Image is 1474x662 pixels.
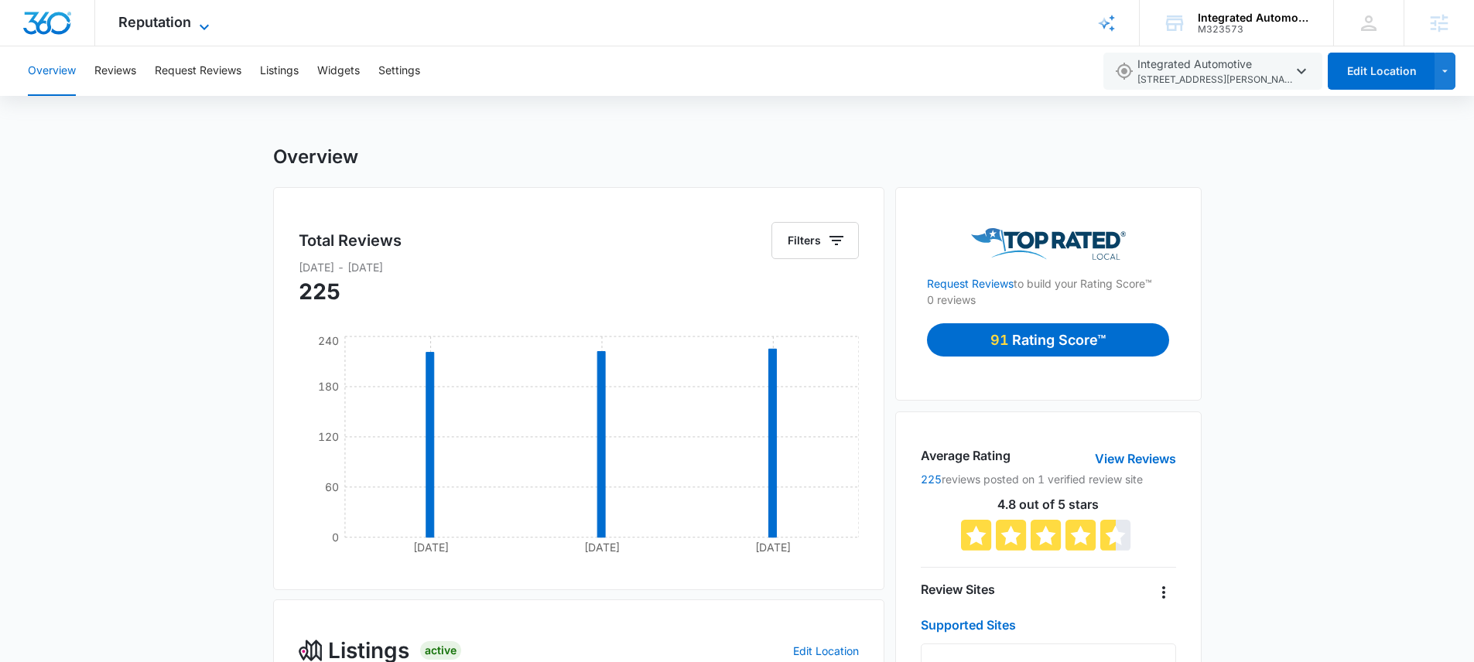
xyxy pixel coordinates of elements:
[378,46,420,96] button: Settings
[793,644,859,657] a: Edit Location
[118,14,191,30] span: Reputation
[25,40,37,53] img: website_grey.svg
[317,334,338,347] tspan: 240
[584,541,620,554] tspan: [DATE]
[990,329,1012,350] p: 91
[1328,53,1435,90] button: Edit Location
[927,292,1169,308] p: 0 reviews
[921,446,1011,465] h4: Average Rating
[155,46,241,96] button: Request Reviews
[317,46,360,96] button: Widgets
[927,277,1014,290] a: Request Reviews
[412,541,448,554] tspan: [DATE]
[59,91,139,101] div: Domain Overview
[1198,12,1311,24] div: account name
[324,480,338,493] tspan: 60
[273,145,358,169] h1: Overview
[1137,56,1292,87] span: Integrated Automotive
[1012,329,1106,350] p: Rating Score™
[921,473,942,486] a: 225
[42,90,54,102] img: tab_domain_overview_orange.svg
[921,580,995,599] h4: Review Sites
[420,641,461,660] div: Active
[28,46,76,96] button: Overview
[299,278,340,305] span: 225
[1151,580,1176,605] button: Overflow Menu
[317,430,338,443] tspan: 120
[1198,24,1311,35] div: account id
[1103,53,1322,90] button: Integrated Automotive[STREET_ADDRESS][PERSON_NAME],[PERSON_NAME],NC
[154,90,166,102] img: tab_keywords_by_traffic_grey.svg
[1095,449,1176,468] a: View Reviews
[331,531,338,544] tspan: 0
[921,471,1175,487] p: reviews posted on 1 verified review site
[260,46,299,96] button: Listings
[771,222,859,259] button: Filters
[40,40,170,53] div: Domain: [DOMAIN_NAME]
[1137,73,1292,87] span: [STREET_ADDRESS][PERSON_NAME] , [PERSON_NAME] , NC
[94,46,136,96] button: Reviews
[971,228,1126,260] img: Top Rated Local Logo
[299,259,860,275] p: [DATE] - [DATE]
[25,25,37,37] img: logo_orange.svg
[171,91,261,101] div: Keywords by Traffic
[921,498,1175,510] p: 4.8 out of 5 stars
[921,617,1016,633] a: Supported Sites
[927,260,1169,292] p: to build your Rating Score™
[43,25,76,37] div: v 4.0.25
[317,380,338,393] tspan: 180
[299,229,402,252] h5: Total Reviews
[755,541,791,554] tspan: [DATE]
